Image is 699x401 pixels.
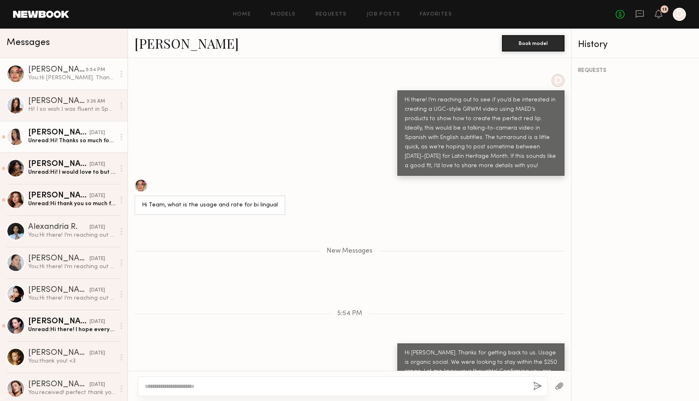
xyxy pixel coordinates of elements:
div: [DATE] [90,224,105,231]
div: History [578,40,692,49]
a: Book model [502,39,565,46]
div: You: Hi [PERSON_NAME]. Thanks for getting back to us. Usage is organic social. We were looking to... [28,74,115,82]
div: [PERSON_NAME] [28,286,90,294]
button: Book model [502,35,565,52]
div: [PERSON_NAME] [28,129,90,137]
div: Unread: Hi thank you so much for reaching out! I would absolutely love to take part in this to ce... [28,200,115,208]
div: [DATE] [90,349,105,357]
div: [DATE] [90,129,105,137]
div: [DATE] [90,381,105,389]
div: [PERSON_NAME] [28,318,90,326]
a: Job Posts [367,12,401,17]
a: Favorites [420,12,452,17]
div: 5:54 PM [86,66,105,74]
div: [PERSON_NAME] [28,66,86,74]
div: Unread: Hi there! I hope everything’s going great on your end! I just wrapped up some travel book... [28,326,115,334]
div: Alexandria R. [28,223,90,231]
div: Hi Team, what is the usage and rate for bi lingual [142,201,278,210]
div: You: Hi there! I’m reaching out to see if you’d be interested in creating a UGC-style GRWM video ... [28,231,115,239]
div: Hi! I so wish I was fluent in Spanish! I’m working on it! I appreciate the offer, thank you so mu... [28,105,115,113]
div: [DATE] [90,255,105,263]
a: [PERSON_NAME] [134,34,239,52]
div: [DATE] [90,161,105,168]
div: [DATE] [90,192,105,200]
a: Requests [316,12,347,17]
div: You: received! perfect thank you so much for the edits [28,389,115,397]
div: [DATE] [90,287,105,294]
div: [PERSON_NAME] [28,381,90,389]
div: [PERSON_NAME] [28,192,90,200]
div: [PERSON_NAME] [28,349,90,357]
div: You: thank you! <3 [28,357,115,365]
div: Hi [PERSON_NAME]. Thanks for getting back to us. Usage is organic social. We were looking to stay... [405,349,557,386]
a: Models [271,12,296,17]
div: You: Hi there! I’m reaching out to see if you’d be interested in creating a UGC-style GRWM video ... [28,263,115,271]
a: D [673,8,686,21]
div: REQUESTS [578,68,692,74]
div: 3:26 AM [87,98,105,105]
div: Unread: Hi! Thanks so much for reading out - would love more information! Is there scripting for ... [28,137,115,145]
div: [DATE] [90,318,105,326]
span: 5:54 PM [337,310,362,317]
div: You: Hi there! I’m reaching out to see if you’d be interested in creating a UGC-style GRWM video ... [28,294,115,302]
div: Unread: Hi! I would love to but I actually don’t speak Spanish, I’m Filipina, but if other opport... [28,168,115,176]
div: [PERSON_NAME] [28,255,90,263]
div: Hi there! I’m reaching out to see if you’d be interested in creating a UGC-style GRWM video using... [405,96,557,171]
div: [PERSON_NAME] [28,97,87,105]
span: New Messages [327,248,372,255]
div: [PERSON_NAME] [28,160,90,168]
div: 13 [662,7,667,12]
a: Home [233,12,251,17]
span: Messages [7,38,50,47]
